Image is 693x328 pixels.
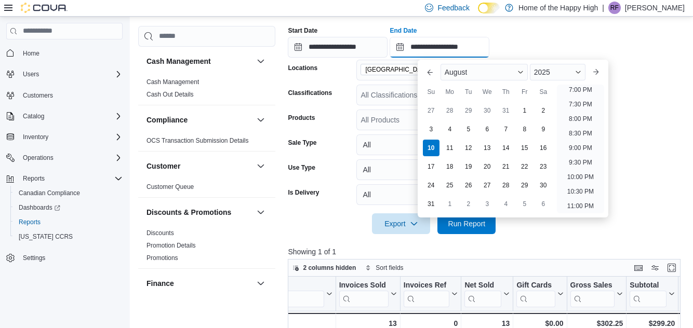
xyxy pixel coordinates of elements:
[478,3,500,13] input: Dark Mode
[565,127,596,140] li: 8:30 PM
[404,280,450,290] div: Invoices Ref
[339,280,389,307] div: Invoices Sold
[535,102,552,119] div: day-2
[460,158,477,175] div: day-19
[23,91,53,100] span: Customers
[498,177,514,194] div: day-28
[460,177,477,194] div: day-26
[19,131,52,143] button: Inventory
[498,158,514,175] div: day-21
[288,37,388,58] input: Press the down key to open a popover containing a calendar.
[565,98,596,111] li: 7:30 PM
[23,133,48,141] span: Inventory
[15,230,77,243] a: [US_STATE] CCRS
[15,187,84,199] a: Canadian Compliance
[630,280,667,290] div: Subtotal
[565,156,596,169] li: 9:30 PM
[146,183,194,191] span: Customer Queue
[15,187,123,199] span: Canadian Compliance
[288,139,316,147] label: Sale Type
[146,91,194,98] a: Cash Out Details
[517,280,555,290] div: Gift Cards
[608,2,621,14] div: Reshawn Facey
[602,2,604,14] p: |
[479,102,496,119] div: day-30
[10,229,127,244] button: [US_STATE] CCRS
[565,84,596,96] li: 7:00 PM
[563,200,598,212] li: 11:00 PM
[23,154,54,162] span: Operations
[565,142,596,154] li: 9:00 PM
[146,207,252,217] button: Discounts & Promotions
[255,206,267,218] button: Discounts & Promotions
[138,76,275,105] div: Cash Management
[390,37,489,58] input: Press the down key to enter a popover containing a calendar. Press the escape key to close the po...
[15,201,64,214] a: Dashboards
[146,278,252,289] button: Finance
[365,64,446,75] span: [GEOGRAPHIC_DATA] - The Shed District - Fire & Flower
[372,213,430,234] button: Export
[2,171,127,186] button: Reports
[10,186,127,200] button: Canadian Compliance
[445,68,468,76] span: August
[2,109,127,124] button: Catalog
[649,262,661,274] button: Display options
[498,84,514,100] div: Th
[2,88,127,103] button: Customers
[422,64,438,80] button: Previous Month
[516,121,533,138] div: day-8
[442,140,458,156] div: day-11
[442,84,458,100] div: Mo
[146,254,178,262] a: Promotions
[10,200,127,215] a: Dashboards
[19,68,43,80] button: Users
[535,140,552,156] div: day-16
[19,68,123,80] span: Users
[423,140,439,156] div: day-10
[19,172,49,185] button: Reports
[630,280,667,307] div: Subtotal
[19,131,123,143] span: Inventory
[19,47,123,60] span: Home
[23,254,45,262] span: Settings
[516,196,533,212] div: day-5
[146,56,211,66] h3: Cash Management
[138,227,275,268] div: Discounts & Promotions
[146,207,231,217] h3: Discounts & Promotions
[460,84,477,100] div: Tu
[588,64,604,80] button: Next month
[146,115,188,125] h3: Compliance
[19,172,123,185] span: Reports
[465,280,510,307] button: Net Sold
[146,137,249,144] a: OCS Transaction Submission Details
[146,278,174,289] h3: Finance
[535,158,552,175] div: day-23
[442,121,458,138] div: day-4
[19,203,60,212] span: Dashboards
[288,64,317,72] label: Locations
[530,64,585,80] div: Button. Open the year selector. 2025 is currently selected.
[535,121,552,138] div: day-9
[146,241,196,250] span: Promotion Details
[19,89,57,102] a: Customers
[146,90,194,99] span: Cash Out Details
[2,250,127,265] button: Settings
[19,152,58,164] button: Operations
[390,26,417,35] label: End Date
[570,280,615,307] div: Gross Sales
[15,216,123,228] span: Reports
[19,152,123,164] span: Operations
[288,114,315,122] label: Products
[378,213,424,234] span: Export
[19,252,49,264] a: Settings
[448,218,486,229] span: Run Report
[23,70,39,78] span: Users
[441,64,528,80] div: Button. Open the month selector. August is currently selected.
[376,264,403,272] span: Sort fields
[15,216,45,228] a: Reports
[146,78,199,86] a: Cash Management
[423,84,439,100] div: Su
[465,280,502,290] div: Net Sold
[516,84,533,100] div: Fr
